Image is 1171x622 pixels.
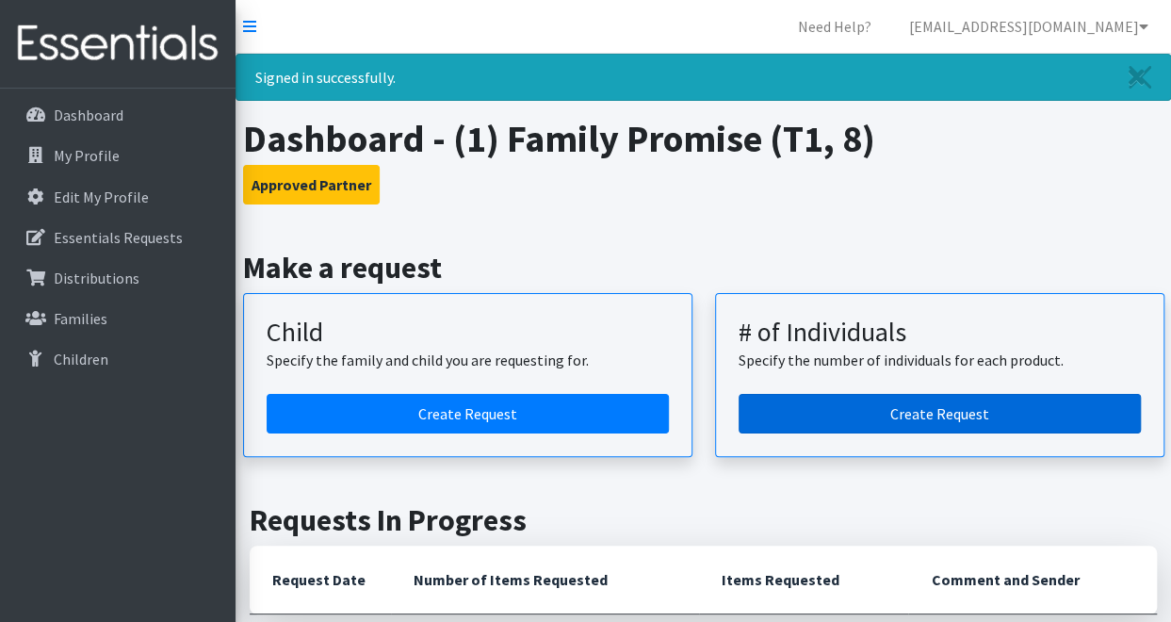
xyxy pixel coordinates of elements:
[8,340,228,378] a: Children
[739,394,1141,434] a: Create a request by number of individuals
[391,546,699,614] th: Number of Items Requested
[54,350,108,368] p: Children
[243,165,380,205] button: Approved Partner
[894,8,1163,45] a: [EMAIL_ADDRESS][DOMAIN_NAME]
[739,317,1141,349] h3: # of Individuals
[250,546,391,614] th: Request Date
[699,546,909,614] th: Items Requested
[54,106,123,124] p: Dashboard
[267,394,669,434] a: Create a request for a child or family
[54,269,139,287] p: Distributions
[54,228,183,247] p: Essentials Requests
[8,12,228,75] img: HumanEssentials
[8,137,228,174] a: My Profile
[236,54,1171,101] div: Signed in successfully.
[54,146,120,165] p: My Profile
[783,8,886,45] a: Need Help?
[267,317,669,349] h3: Child
[8,300,228,337] a: Families
[8,96,228,134] a: Dashboard
[54,309,107,328] p: Families
[8,219,228,256] a: Essentials Requests
[8,178,228,216] a: Edit My Profile
[739,349,1141,371] p: Specify the number of individuals for each product.
[243,250,1164,286] h2: Make a request
[908,546,1157,614] th: Comment and Sender
[1110,55,1170,100] a: Close
[243,116,1164,161] h1: Dashboard - (1) Family Promise (T1, 8)
[8,259,228,297] a: Distributions
[267,349,669,371] p: Specify the family and child you are requesting for.
[250,502,1157,538] h2: Requests In Progress
[54,188,149,206] p: Edit My Profile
